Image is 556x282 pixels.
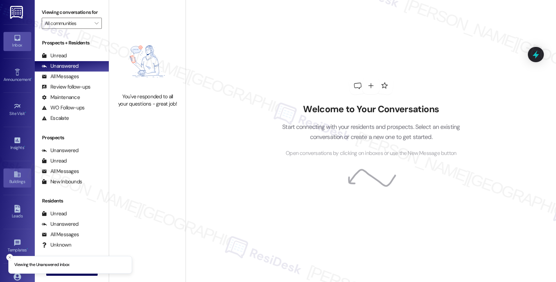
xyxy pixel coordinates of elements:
[272,104,471,115] h2: Welcome to Your Conversations
[42,168,79,175] div: All Messages
[42,115,69,122] div: Escalate
[6,254,13,261] button: Close toast
[117,93,178,108] div: You've responded to all your questions - great job!
[31,76,32,81] span: •
[42,104,84,111] div: WO Follow-ups
[35,39,109,47] div: Prospects + Residents
[42,231,79,238] div: All Messages
[42,147,79,154] div: Unanswered
[3,100,31,119] a: Site Visit •
[42,178,82,185] div: New Inbounds
[25,110,26,115] span: •
[286,149,456,158] span: Open conversations by clicking on inboxes or use the New Message button
[3,134,31,153] a: Insights •
[3,32,31,51] a: Inbox
[42,73,79,80] div: All Messages
[42,157,67,165] div: Unread
[10,6,24,19] img: ResiDesk Logo
[42,221,79,228] div: Unanswered
[24,144,25,149] span: •
[42,52,67,59] div: Unread
[42,210,67,217] div: Unread
[42,63,79,70] div: Unanswered
[35,134,109,141] div: Prospects
[272,122,471,142] p: Start connecting with your residents and prospects. Select an existing conversation or create a n...
[42,241,71,249] div: Unknown
[14,262,69,268] p: Viewing the Unanswered inbox
[3,203,31,222] a: Leads
[3,168,31,187] a: Buildings
[3,237,31,256] a: Templates •
[45,18,91,29] input: All communities
[117,33,178,89] img: empty-state
[27,247,28,251] span: •
[42,7,102,18] label: Viewing conversations for
[35,197,109,205] div: Residents
[42,83,90,91] div: Review follow-ups
[95,20,98,26] i: 
[42,94,80,101] div: Maintenance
